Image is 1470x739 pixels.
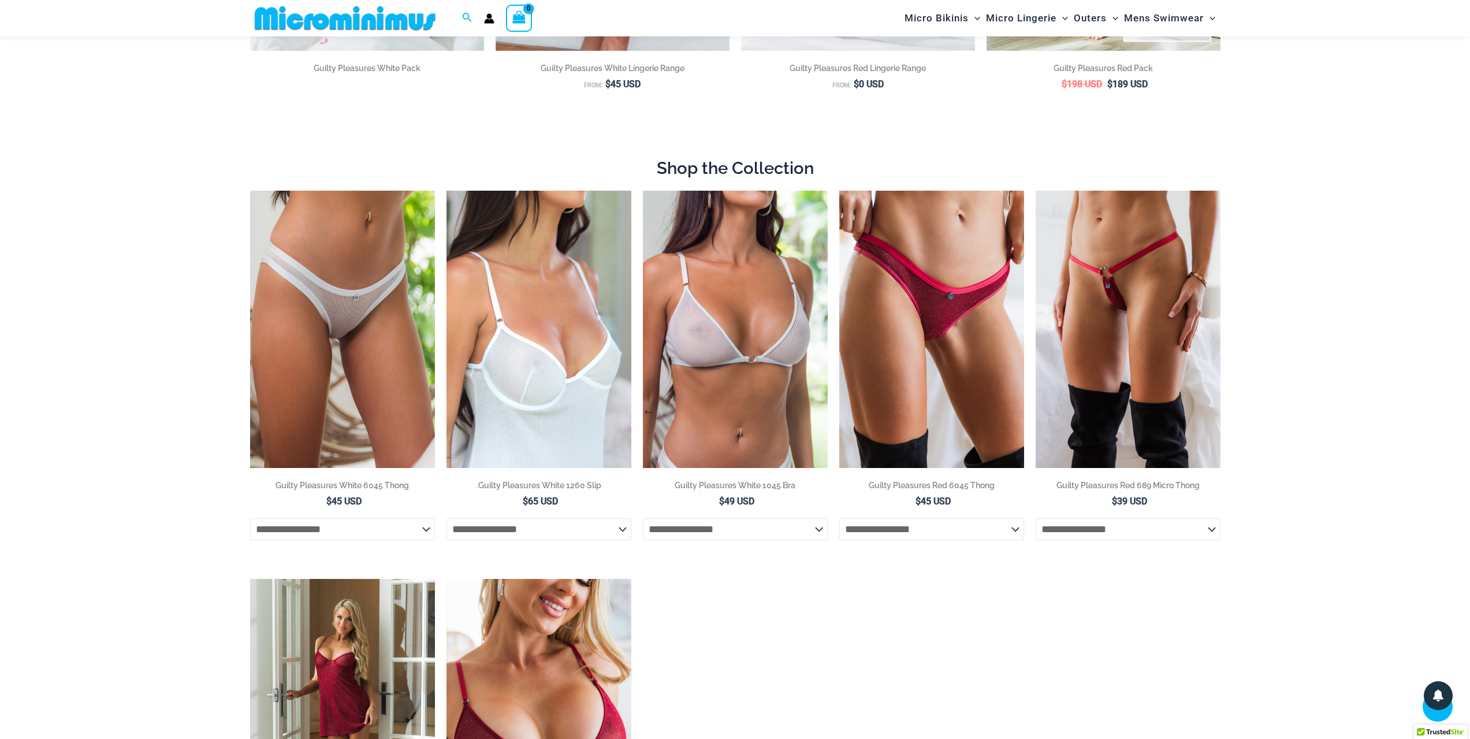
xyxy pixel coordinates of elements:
a: Guilty Pleasures White 1045 Bra [643,480,828,495]
bdi: 45 USD [326,496,362,507]
bdi: 189 USD [1107,79,1148,90]
bdi: 49 USD [719,496,754,507]
bdi: 45 USD [605,79,641,90]
a: Guilty Pleasures White 6045 Thong [250,480,435,495]
span: Menu Toggle [1056,3,1068,33]
a: Guilty Pleasures Red Pack [987,62,1220,78]
img: Guilty Pleasures White 1260 Slip 01 [446,191,631,468]
h2: Guilty Pleasures White 1045 Bra [643,480,828,491]
h2: Guilty Pleasures White 6045 Thong [250,480,435,491]
a: Guilty Pleasures White 6045 Thong 01Guilty Pleasures White 1045 Bra 6045 Thong 06Guilty Pleasures... [250,191,435,468]
a: .Guilty Pleasures White 1260 Slip [446,480,631,495]
span: $ [1107,79,1112,90]
img: Guilty Pleasures Red 6045 Thong 01 [839,191,1024,468]
h2: Shop the Collection [250,157,1220,179]
a: Micro BikinisMenu ToggleMenu Toggle [902,3,983,33]
img: MM SHOP LOGO FLAT [250,5,440,31]
a: Guilty Pleasures White 1260 Slip 01Guilty Pleasures White 1260 Slip 689 Micro 05Guilty Pleasures ... [446,191,631,468]
span: $ [916,496,921,507]
h2: Guilty Pleasures Red Pack [987,62,1220,74]
span: Outers [1074,3,1107,33]
span: $ [326,496,332,507]
bdi: 0 USD [854,79,884,90]
span: $ [1112,496,1117,507]
bdi: 39 USD [1112,496,1147,507]
h2: Guilty Pleasures Red 6045 Thong [839,480,1024,491]
a: Guilty Pleasures Red 6045 Thong [839,480,1024,495]
a: Guilty Pleasures Red 689 Micro 01Guilty Pleasures Red 689 Micro 02Guilty Pleasures Red 689 Micro 02 [1036,191,1220,468]
h2: Guilty Pleasures Red 689 Micro Thong [1036,480,1220,491]
bdi: 198 USD [1062,79,1102,90]
nav: Site Navigation [900,2,1220,35]
a: OutersMenu ToggleMenu Toggle [1071,3,1121,33]
h2: Guilty Pleasures White Lingerie Range [496,62,730,74]
span: Micro Lingerie [986,3,1056,33]
a: Guilty Pleasures White Pack [250,62,484,78]
bdi: 65 USD [523,496,558,507]
a: Search icon link [462,11,472,25]
img: Guilty Pleasures White 6045 Thong 01 [250,191,435,468]
span: From: [832,81,851,89]
img: Guilty Pleasures Red 689 Micro 01 [1036,191,1220,468]
a: Guilty Pleasures Red Lingerie Range [741,62,975,78]
a: Guilty Pleasures Red 689 Micro Thong [1036,480,1220,495]
a: Guilty Pleasures White 1045 Bra 01Guilty Pleasures White 1045 Bra 02Guilty Pleasures White 1045 B... [643,191,828,468]
span: Menu Toggle [1204,3,1215,33]
h2: Guilty Pleasures White Pack [250,62,484,74]
a: View Shopping Cart, empty [506,5,533,31]
span: $ [854,79,859,90]
span: From: [584,81,602,89]
a: Guilty Pleasures White Lingerie Range [496,62,730,78]
h2: Guilty Pleasures Red Lingerie Range [741,62,975,74]
bdi: 45 USD [916,496,951,507]
h2: .Guilty Pleasures White 1260 Slip [446,480,631,491]
span: $ [1062,79,1067,90]
span: Menu Toggle [969,3,980,33]
span: $ [719,496,724,507]
img: Guilty Pleasures White 1045 Bra 01 [643,191,828,468]
a: Account icon link [484,13,494,24]
span: Micro Bikinis [905,3,969,33]
span: $ [523,496,528,507]
span: Mens Swimwear [1124,3,1204,33]
a: Guilty Pleasures Red 6045 Thong 01Guilty Pleasures Red 6045 Thong 02Guilty Pleasures Red 6045 Tho... [839,191,1024,468]
span: $ [605,79,611,90]
a: Mens SwimwearMenu ToggleMenu Toggle [1121,3,1218,33]
span: Menu Toggle [1107,3,1118,33]
a: Micro LingerieMenu ToggleMenu Toggle [983,3,1071,33]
